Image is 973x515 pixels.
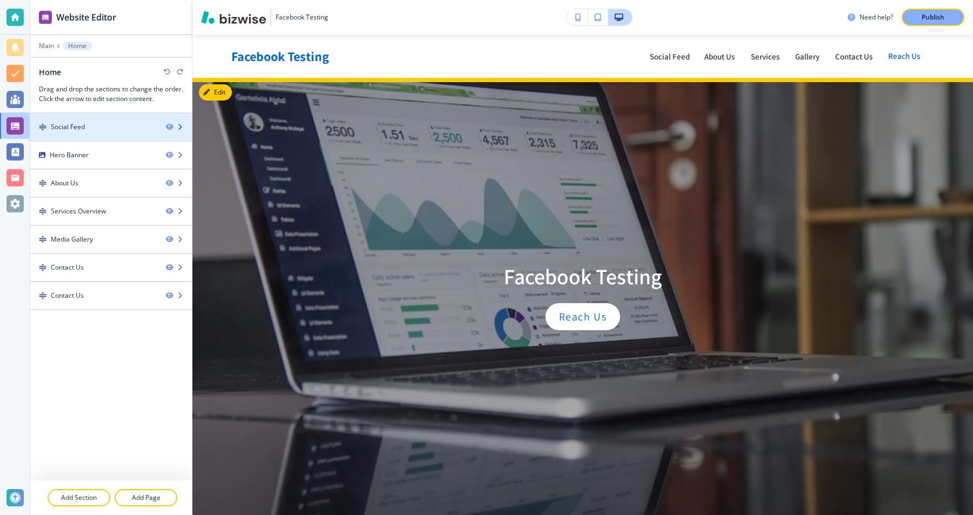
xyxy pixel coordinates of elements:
[39,292,46,299] img: Drag
[116,493,176,503] p: Add Page
[30,198,192,225] div: DragServices Overview
[751,52,781,61] p: Services
[63,42,92,50] button: Home
[51,291,84,300] div: Contact Us
[276,12,328,22] h3: Facebook Testing
[39,11,52,24] img: editor icon
[39,179,46,187] img: Drag
[50,150,89,160] div: Hero Banner
[545,303,621,330] div: Reach Us
[115,489,177,506] button: Add Page
[859,12,893,22] h3: Need help?
[30,282,192,309] div: DragContact Us
[49,493,109,503] p: Add Section
[30,170,192,197] div: DragAbout Us
[48,489,110,506] button: Add Section
[30,254,192,281] div: DragContact Us
[795,52,821,61] p: Gallery
[51,235,93,244] div: Media Gallery
[39,66,61,78] h2: Home
[650,52,690,61] p: Social Feed
[51,206,106,216] div: Services Overview
[922,12,944,22] p: Publish
[199,84,232,101] button: Edit
[30,142,192,169] div: Hero Banner
[201,9,328,25] button: Facebook Testing
[30,226,192,253] div: DragMedia Gallery
[231,48,329,64] span: Facebook Testing
[39,208,46,215] img: Drag
[39,42,54,50] button: Main
[704,52,737,61] p: About Us
[888,50,921,63] p: Reach Us
[51,178,78,188] div: About Us
[39,123,46,131] img: Drag
[902,9,964,26] button: Publish
[30,113,192,141] div: DragSocial Feed
[559,308,607,325] p: Reach Us
[39,84,183,104] h3: Drag and drop the sections to change the order. Click the arrow to edit section content.
[835,52,875,61] p: Contact Us
[68,42,86,50] p: Home
[39,264,46,271] img: Drag
[201,11,266,24] img: Bizwise Logo
[504,263,662,290] h1: Facebook Testing
[39,236,46,243] img: Drag
[56,11,116,24] h2: Website Editor
[51,122,85,132] div: Social Feed
[51,263,84,272] div: Contact Us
